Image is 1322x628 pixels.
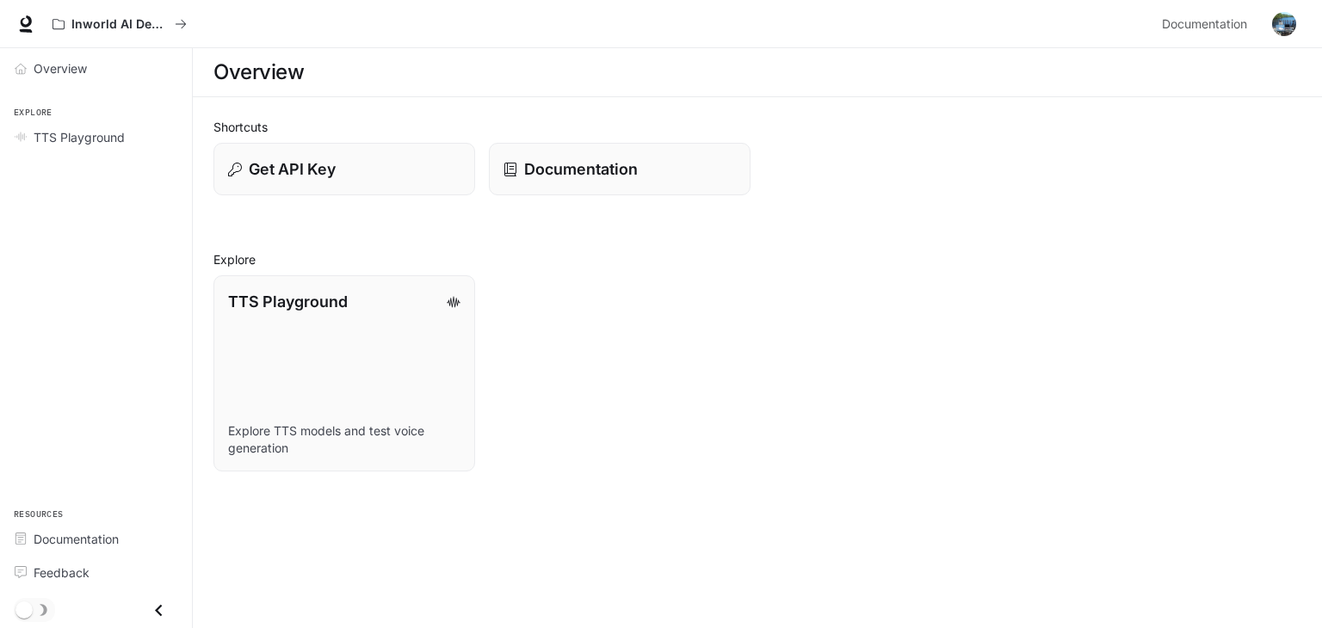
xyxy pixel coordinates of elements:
p: Get API Key [249,157,336,181]
a: Documentation [489,143,751,195]
a: Documentation [7,524,185,554]
span: TTS Playground [34,128,125,146]
button: User avatar [1267,7,1301,41]
a: Documentation [1155,7,1260,41]
img: User avatar [1272,12,1296,36]
p: Inworld AI Demos [71,17,168,32]
p: TTS Playground [228,290,348,313]
span: Feedback [34,563,90,582]
a: Feedback [7,557,185,588]
a: TTS PlaygroundExplore TTS models and test voice generation [213,275,475,471]
a: Overview [7,53,185,83]
p: Explore TTS models and test voice generation [228,422,460,457]
a: TTS Playground [7,122,185,152]
span: Documentation [34,530,119,548]
p: Documentation [524,157,638,181]
button: Close drawer [139,593,178,628]
span: Documentation [1162,14,1247,35]
button: All workspaces [45,7,195,41]
button: Get API Key [213,143,475,195]
h1: Overview [213,55,304,89]
h2: Shortcuts [213,118,1301,136]
span: Overview [34,59,87,77]
span: Dark mode toggle [15,600,33,619]
h2: Explore [213,250,1301,268]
